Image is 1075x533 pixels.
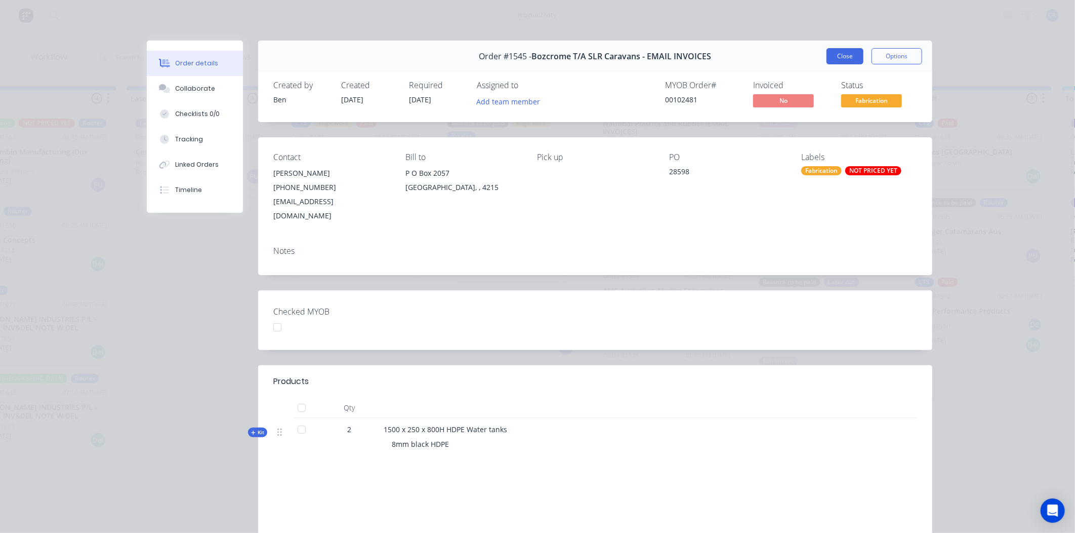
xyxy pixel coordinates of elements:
[273,166,389,180] div: [PERSON_NAME]
[273,246,917,256] div: Notes
[147,127,243,152] button: Tracking
[273,306,400,318] label: Checked MYOB
[1041,499,1065,523] div: Open Intercom Messenger
[175,59,218,68] div: Order details
[273,94,329,105] div: Ben
[147,76,243,101] button: Collaborate
[841,94,902,109] button: Fabrication
[175,109,220,119] div: Checklists 0/0
[175,84,215,93] div: Collaborate
[273,153,389,162] div: Contact
[273,166,389,223] div: [PERSON_NAME][PHONE_NUMBER][EMAIL_ADDRESS][DOMAIN_NAME]
[147,51,243,76] button: Order details
[273,195,389,223] div: [EMAIL_ADDRESS][DOMAIN_NAME]
[471,94,546,108] button: Add team member
[841,81,917,90] div: Status
[405,180,521,195] div: [GEOGRAPHIC_DATA], , 4215
[477,81,578,90] div: Assigned to
[477,94,546,108] button: Add team member
[384,425,507,434] span: 1500 x 250 x 800H HDPE Water tanks
[801,153,917,162] div: Labels
[409,81,465,90] div: Required
[841,94,902,107] span: Fabrication
[175,160,219,169] div: Linked Orders
[826,48,863,64] button: Close
[479,52,532,61] span: Order #1545 -
[347,424,351,435] span: 2
[251,429,264,436] span: Kit
[175,185,202,195] div: Timeline
[273,180,389,195] div: [PHONE_NUMBER]
[147,152,243,177] button: Linked Orders
[845,166,901,175] div: NOT PRICED YET
[392,439,449,449] span: 8mm black HDPE
[669,153,785,162] div: PO
[665,81,741,90] div: MYOB Order #
[537,153,653,162] div: Pick up
[665,94,741,105] div: 00102481
[669,166,785,180] div: 28598
[753,94,814,107] span: No
[341,81,397,90] div: Created
[147,177,243,203] button: Timeline
[409,95,431,104] span: [DATE]
[405,166,521,199] div: P O Box 2057[GEOGRAPHIC_DATA], , 4215
[273,81,329,90] div: Created by
[753,81,829,90] div: Invoiced
[532,52,712,61] span: Bozcrome T/A SLR Caravans - EMAIL INVOICES
[872,48,922,64] button: Options
[147,101,243,127] button: Checklists 0/0
[801,166,842,175] div: Fabrication
[248,428,267,437] div: Kit
[405,153,521,162] div: Bill to
[175,135,203,144] div: Tracking
[405,166,521,180] div: P O Box 2057
[341,95,363,104] span: [DATE]
[273,375,309,388] div: Products
[319,398,380,418] div: Qty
